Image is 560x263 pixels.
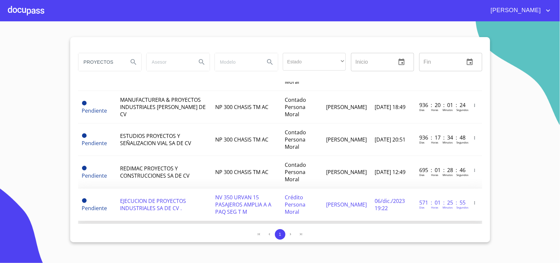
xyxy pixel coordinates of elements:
span: Pendiente [82,205,107,212]
input: search [147,53,191,71]
span: NP 300 CHASIS TM AC [216,103,269,111]
span: REDIMAC PROYECTOS Y CONSTRUCCIONES SA DE CV [120,165,190,179]
button: Search [194,54,210,70]
p: 936 : 20 : 01 : 24 [419,101,464,109]
p: Minutos [443,173,453,177]
div: ​ [283,53,346,71]
p: Dias [419,141,425,144]
p: Segundos [456,173,468,177]
p: 936 : 17 : 34 : 48 [419,134,464,141]
span: Pendiente [82,140,107,147]
span: 1 [279,232,281,237]
span: [PERSON_NAME] [326,168,367,176]
span: Pendiente [82,133,87,138]
span: Contado Persona Moral [285,161,306,183]
p: Segundos [456,141,468,144]
p: Dias [419,206,425,209]
span: EJECUCION DE PROYECTOS INDUSTRIALES SA DE CV . [120,197,186,212]
p: 571 : 01 : 25 : 55 [419,199,464,206]
span: Pendiente [82,101,87,105]
span: 06/dic./2023 19:22 [375,197,405,212]
span: [PERSON_NAME] [326,136,367,143]
p: Segundos [456,108,468,112]
span: [DATE] 12:49 [375,168,405,176]
span: [DATE] 20:51 [375,136,405,143]
p: Dias [419,173,425,177]
input: search [78,53,123,71]
span: Pendiente [82,107,107,114]
span: Contado Persona Moral [285,129,306,150]
span: [PERSON_NAME] [326,103,367,111]
span: NP 300 CHASIS TM AC [216,136,269,143]
input: search [215,53,259,71]
p: Minutos [443,141,453,144]
span: [PERSON_NAME] [326,201,367,208]
p: Minutos [443,206,453,209]
span: NP 300 CHASIS TM AC [216,168,269,176]
button: account of current user [486,5,552,16]
p: Minutos [443,108,453,112]
p: Horas [431,108,438,112]
p: 695 : 01 : 28 : 46 [419,166,464,174]
span: Pendiente [82,198,87,203]
p: Dias [419,108,425,112]
span: Pendiente [82,172,107,179]
span: [DATE] 18:49 [375,103,405,111]
span: NV 350 URVAN 15 PASAJEROS AMPLIA A A PAQ SEG T M [216,194,272,215]
span: ESTUDIOS PROYECTOS Y SEÑALIZACION VIAL SA DE CV [120,132,191,147]
p: Horas [431,206,438,209]
span: MANUFACTURERA & PROYECTOS INDUSTRIALES [PERSON_NAME] DE CV [120,96,206,118]
p: Horas [431,173,438,177]
span: Contado Persona Moral [285,96,306,118]
p: Segundos [456,206,468,209]
button: 1 [275,229,285,240]
button: Search [126,54,141,70]
span: [PERSON_NAME] [486,5,544,16]
button: Search [262,54,278,70]
span: Crédito Persona Moral [285,194,305,215]
span: Pendiente [82,166,87,170]
p: Horas [431,141,438,144]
